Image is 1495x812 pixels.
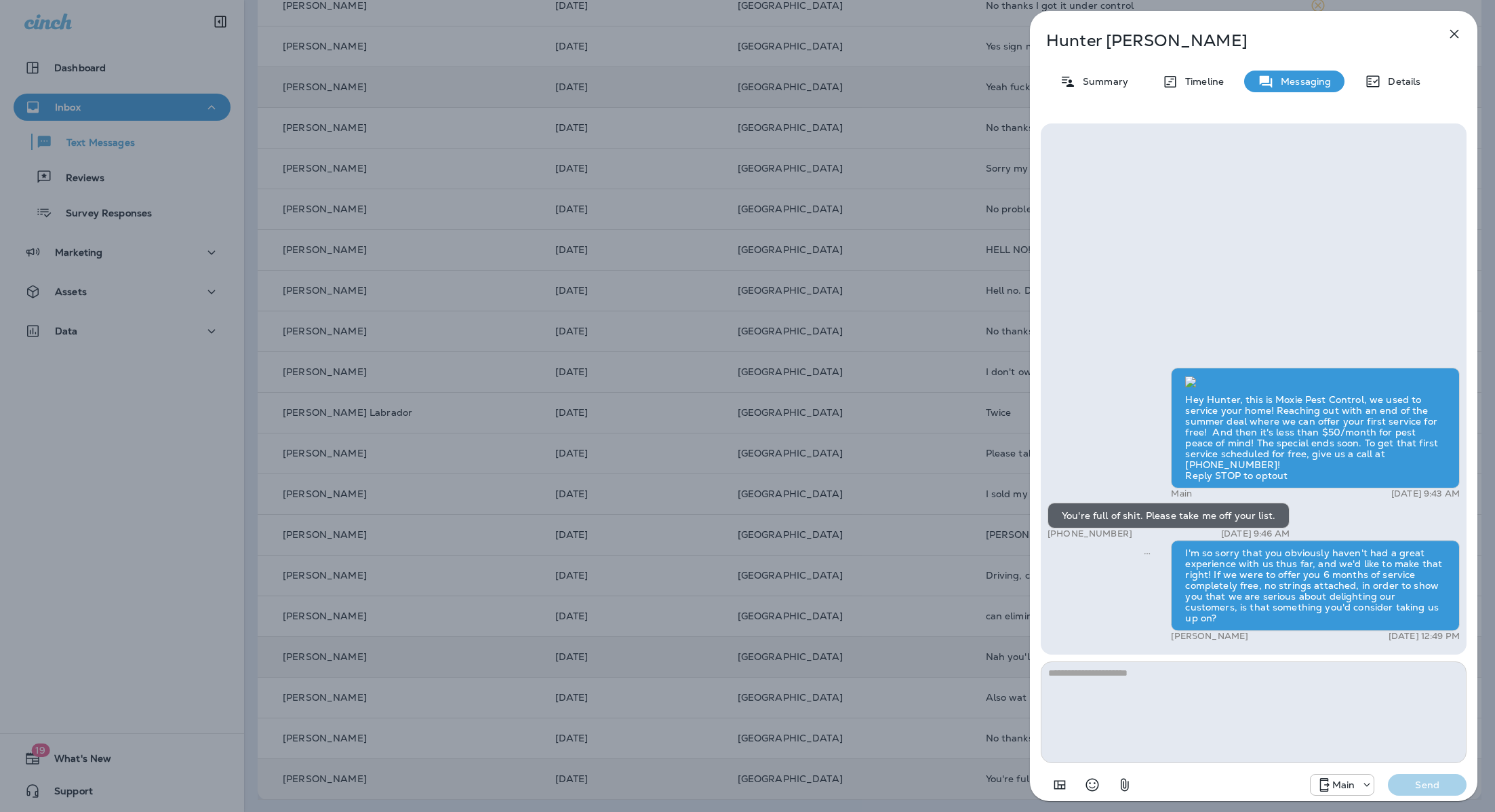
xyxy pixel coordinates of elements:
[1048,503,1290,528] div: You're full of shit. Please take me off your list.
[1381,76,1420,87] p: Details
[1048,528,1132,539] p: [PHONE_NUMBER]
[1171,631,1248,642] p: [PERSON_NAME]
[1046,31,1416,50] p: Hunter [PERSON_NAME]
[1391,488,1460,499] p: [DATE] 9:43 AM
[1178,76,1224,87] p: Timeline
[1389,631,1460,642] p: [DATE] 12:49 PM
[1171,488,1192,499] p: Main
[1185,376,1196,387] img: twilio-download
[1171,540,1460,631] div: I'm so sorry that you obviously haven't had a great experience with us thus far, and we'd like to...
[1144,546,1151,558] span: Sent
[1311,777,1374,793] div: +1 (817) 482-3792
[1171,368,1460,488] div: Hey Hunter, this is Moxie Pest Control, we used to service your home! Reaching out with an end of...
[1046,771,1073,798] button: Add in a premade template
[1221,528,1290,539] p: [DATE] 9:46 AM
[1076,76,1128,87] p: Summary
[1274,76,1331,87] p: Messaging
[1079,771,1106,798] button: Select an emoji
[1332,779,1355,790] p: Main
